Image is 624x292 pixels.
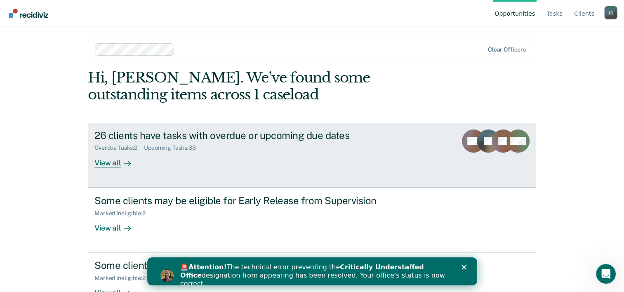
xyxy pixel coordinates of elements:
div: 26 clients have tasks with overdue or upcoming due dates [94,130,384,141]
iframe: Intercom live chat [596,264,616,284]
div: Close [314,7,323,12]
a: Some clients may be eligible for Early Release from SupervisionMarked Ineligible:2View all [88,188,536,253]
b: Attention! [41,6,80,14]
div: Marked Ineligible : 2 [94,275,152,282]
div: Hi, [PERSON_NAME]. We’ve found some outstanding items across 1 caseload [88,69,446,103]
div: View all [94,217,141,233]
img: Recidiviz [9,9,48,18]
div: Marked Ineligible : 2 [94,210,152,217]
div: 🚨 The technical error preventing the designation from appearing has been resolved. Your office's ... [33,6,304,31]
button: Profile dropdown button [604,6,617,19]
a: 26 clients have tasks with overdue or upcoming due datesOverdue Tasks:2Upcoming Tasks:33View all [88,123,536,188]
div: J S [604,6,617,19]
div: Some clients may be eligible for Annual Report Status [94,259,384,271]
div: Some clients may be eligible for Early Release from Supervision [94,195,384,207]
div: Clear officers [488,46,526,53]
iframe: Intercom live chat banner [147,257,477,285]
div: Overdue Tasks : 2 [94,144,144,151]
div: View all [94,151,141,167]
div: Upcoming Tasks : 33 [144,144,203,151]
b: Critically Understaffed Office [33,6,277,22]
